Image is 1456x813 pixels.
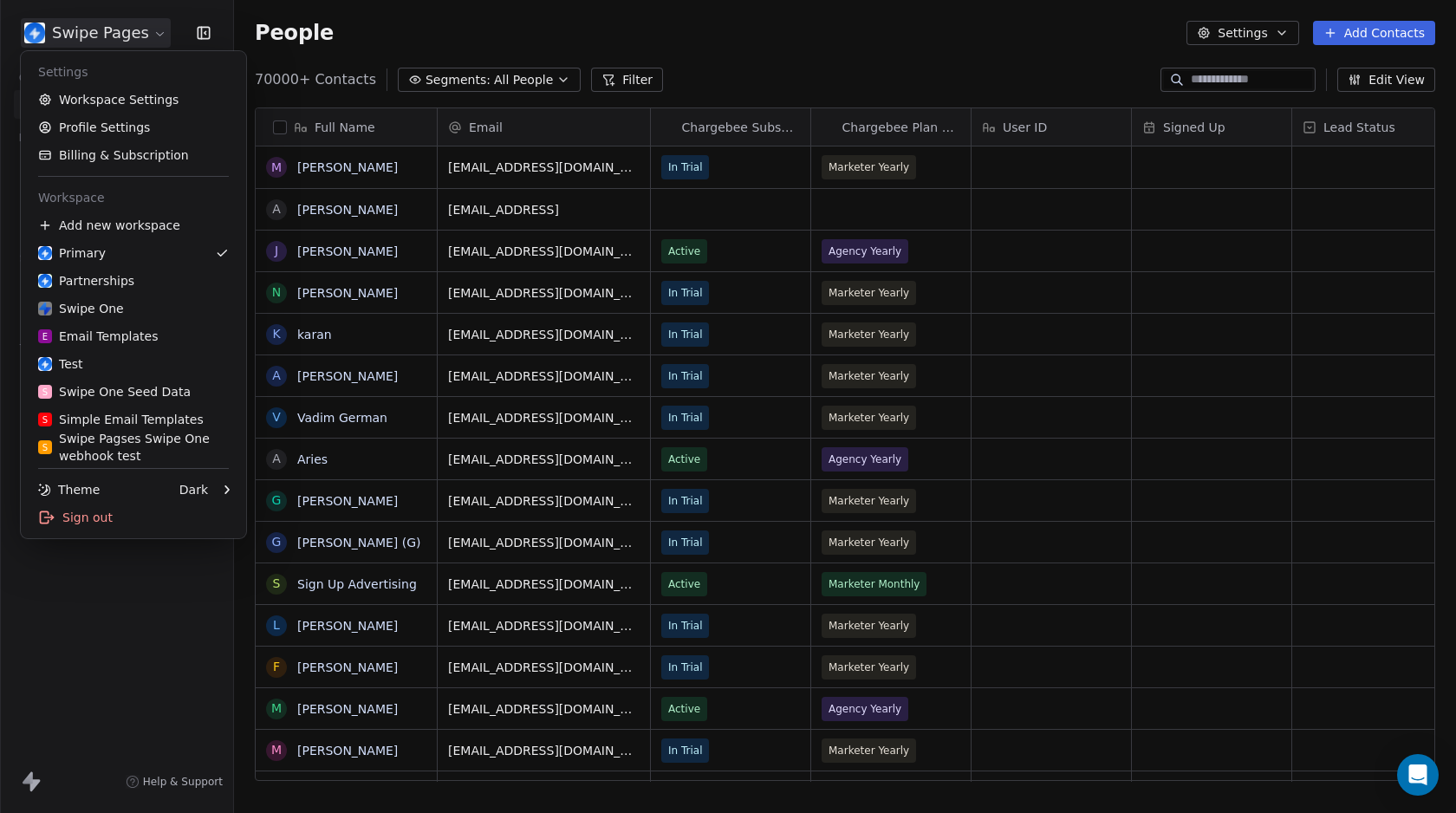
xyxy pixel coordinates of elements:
[38,355,83,373] div: Test
[42,386,48,399] span: S
[38,302,52,315] img: swipeone-app-icon.png
[179,481,208,498] div: Dark
[28,141,239,169] a: Billing & Subscription
[38,272,134,289] div: Partnerships
[28,184,239,211] div: Workspace
[28,211,239,239] div: Add new workspace
[38,383,191,400] div: Swipe One Seed Data
[42,441,48,454] span: S
[28,114,239,141] a: Profile Settings
[42,413,48,426] span: S
[38,481,100,498] div: Theme
[28,58,239,86] div: Settings
[42,330,48,343] span: E
[38,328,158,345] div: Email Templates
[38,430,229,465] div: Swipe Pagses Swipe One webhook test
[38,300,124,317] div: Swipe One
[38,244,106,262] div: Primary
[38,246,52,260] img: user_01J93QE9VH11XXZQZDP4TWZEES.jpg
[28,86,239,114] a: Workspace Settings
[38,274,52,288] img: user_01J93QE9VH11XXZQZDP4TWZEES.jpg
[38,357,52,371] img: user_01J93QE9VH11XXZQZDP4TWZEES.jpg
[28,504,239,531] div: Sign out
[38,411,204,428] div: Simple Email Templates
